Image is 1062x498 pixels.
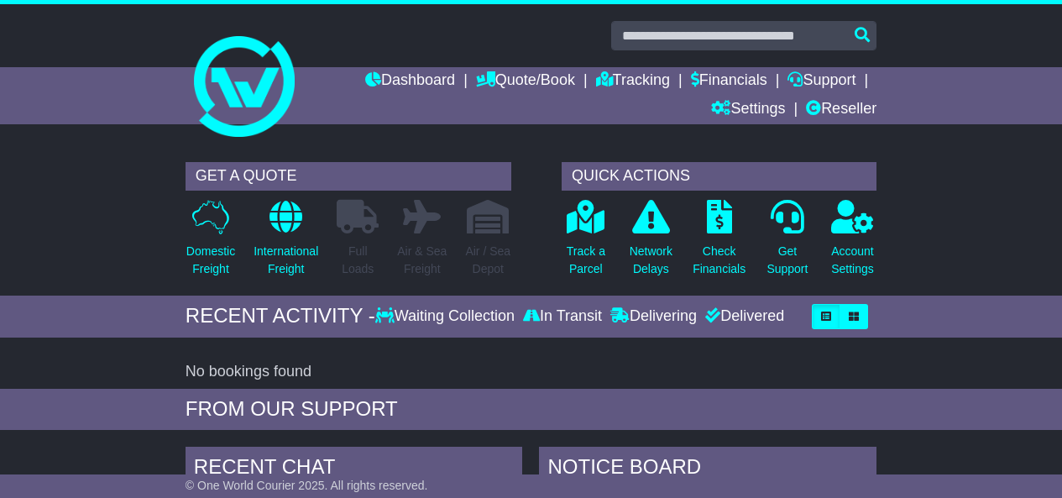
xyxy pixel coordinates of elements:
p: Domestic Freight [186,243,235,278]
div: NOTICE BOARD [539,447,876,492]
div: GET A QUOTE [186,162,511,191]
a: Quote/Book [476,67,575,96]
p: Full Loads [337,243,379,278]
div: Delivering [606,307,701,326]
span: © One World Courier 2025. All rights reserved. [186,479,428,492]
p: Network Delays [630,243,672,278]
div: No bookings found [186,363,876,381]
a: Reseller [806,96,876,124]
p: Air / Sea Depot [465,243,510,278]
a: Settings [711,96,785,124]
a: DomesticFreight [186,199,236,287]
p: Air & Sea Freight [397,243,447,278]
a: AccountSettings [830,199,875,287]
a: GetSupport [766,199,808,287]
div: RECENT ACTIVITY - [186,304,375,328]
a: Track aParcel [566,199,606,287]
div: RECENT CHAT [186,447,523,492]
p: Account Settings [831,243,874,278]
p: Get Support [766,243,808,278]
p: International Freight [254,243,318,278]
p: Check Financials [693,243,745,278]
a: InternationalFreight [253,199,319,287]
a: Support [787,67,855,96]
div: In Transit [519,307,606,326]
div: FROM OUR SUPPORT [186,397,876,422]
a: Tracking [596,67,670,96]
a: Dashboard [365,67,455,96]
div: Waiting Collection [375,307,519,326]
div: Delivered [701,307,784,326]
a: CheckFinancials [692,199,746,287]
p: Track a Parcel [567,243,605,278]
a: NetworkDelays [629,199,673,287]
div: QUICK ACTIONS [562,162,876,191]
a: Financials [691,67,767,96]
